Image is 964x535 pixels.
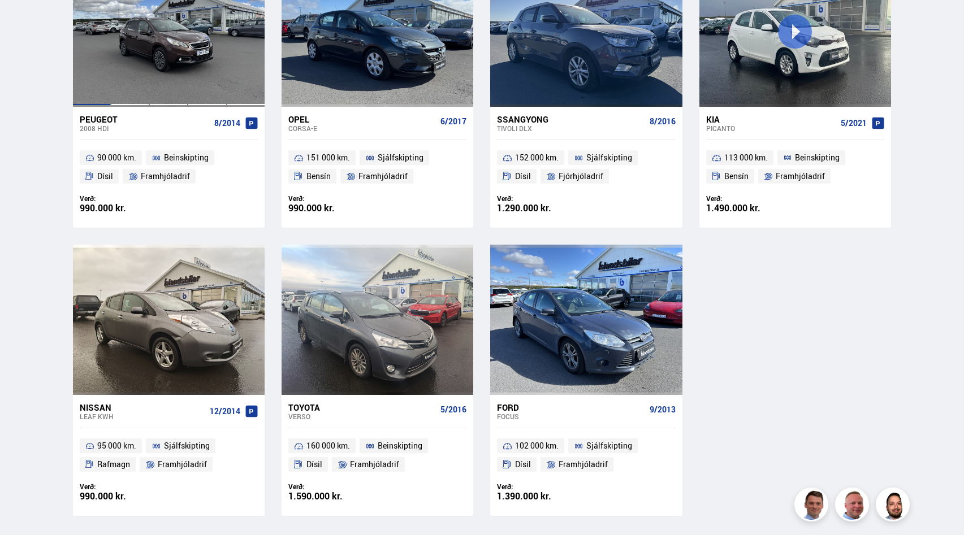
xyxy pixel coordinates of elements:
div: Peugeot [80,114,210,124]
span: Beinskipting [795,151,840,164]
span: 160 000 km. [306,439,350,453]
a: Opel Corsa-e 6/2017 151 000 km. Sjálfskipting Bensín Framhjóladrif Verð: 990.000 kr. [282,107,473,228]
div: 1.390.000 kr. [497,491,586,501]
span: 5/2016 [440,405,466,414]
div: Corsa-e [288,124,436,132]
span: Framhjóladrif [559,458,608,471]
span: Rafmagn [97,458,130,471]
span: Framhjóladrif [141,169,190,183]
span: 6/2017 [440,117,466,126]
div: Picanto [706,124,836,132]
div: Leaf KWH [80,412,205,420]
button: Open LiveChat chat widget [9,5,43,38]
div: Verð: [80,194,169,203]
span: 151 000 km. [306,151,350,164]
div: Nissan [80,402,205,412]
span: 9/2013 [650,405,676,414]
div: Ford [497,402,645,412]
span: Framhjóladrif [776,169,825,183]
div: 2008 HDI [80,124,210,132]
span: Dísil [515,169,531,183]
span: 5/2021 [841,119,867,128]
div: Focus [497,412,645,420]
span: Sjálfskipting [378,151,423,164]
div: Toyota [288,402,436,412]
a: Ssangyong Tivoli DLX 8/2016 152 000 km. Sjálfskipting Dísil Fjórhjóladrif Verð: 1.290.000 kr. [490,107,682,228]
span: 8/2014 [214,119,240,128]
span: Framhjóladrif [158,458,207,471]
img: nhp88E3Fdnt1Opn2.png [877,489,911,523]
span: 8/2016 [650,117,676,126]
span: Sjálfskipting [164,439,210,453]
div: Opel [288,114,436,124]
div: 990.000 kr. [80,203,169,213]
span: 113 000 km. [724,151,768,164]
div: Kia [706,114,836,124]
div: Verso [288,412,436,420]
span: Dísil [515,458,531,471]
a: Toyota Verso 5/2016 160 000 km. Beinskipting Dísil Framhjóladrif Verð: 1.590.000 kr. [282,395,473,516]
img: siFngHWaQ9KaOqBr.png [837,489,871,523]
span: 102 000 km. [515,439,559,453]
div: 1.590.000 kr. [288,491,378,501]
span: 12/2014 [210,407,240,416]
span: Fjórhjóladrif [559,169,603,183]
span: 95 000 km. [97,439,136,453]
div: Verð: [497,482,586,491]
div: Verð: [706,194,796,203]
a: Peugeot 2008 HDI 8/2014 90 000 km. Beinskipting Dísil Framhjóladrif Verð: 990.000 kr. [73,107,265,228]
span: Sjálfskipting [586,151,632,164]
div: 1.290.000 kr. [497,203,586,213]
div: 990.000 kr. [288,203,378,213]
div: Verð: [497,194,586,203]
a: Ford Focus 9/2013 102 000 km. Sjálfskipting Dísil Framhjóladrif Verð: 1.390.000 kr. [490,395,682,516]
div: 1.490.000 kr. [706,203,796,213]
div: Verð: [80,482,169,491]
a: Kia Picanto 5/2021 113 000 km. Beinskipting Bensín Framhjóladrif Verð: 1.490.000 kr. [699,107,891,228]
span: Beinskipting [164,151,209,164]
a: Nissan Leaf KWH 12/2014 95 000 km. Sjálfskipting Rafmagn Framhjóladrif Verð: 990.000 kr. [73,395,265,516]
span: Beinskipting [378,439,422,453]
div: Tivoli DLX [497,124,645,132]
span: 90 000 km. [97,151,136,164]
span: Dísil [97,169,113,183]
div: Verð: [288,194,378,203]
img: FbJEzSuNWCJXmdc-.webp [796,489,830,523]
span: Bensín [306,169,331,183]
span: Framhjóladrif [350,458,399,471]
span: Dísil [306,458,322,471]
span: Framhjóladrif [358,169,408,183]
div: Ssangyong [497,114,645,124]
span: Sjálfskipting [586,439,632,453]
span: Bensín [724,169,749,183]
span: 152 000 km. [515,151,559,164]
div: 990.000 kr. [80,491,169,501]
div: Verð: [288,482,378,491]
